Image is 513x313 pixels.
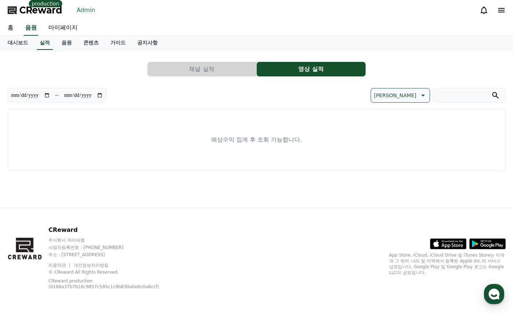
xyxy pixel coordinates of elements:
a: 개인정보처리방침 [74,263,108,268]
p: ~ [55,91,59,100]
button: [PERSON_NAME] [371,88,430,103]
a: 음원 [24,20,38,36]
a: Admin [74,4,98,16]
a: 콘텐츠 [78,36,104,50]
span: CReward [19,4,62,16]
p: [PERSON_NAME] [374,90,416,100]
p: 예상수익 집계 후 조회 가능합니다. [211,135,302,144]
a: CReward [8,4,62,16]
p: © CReward All Rights Reserved. [48,269,176,275]
a: 실적 [37,36,53,50]
p: App Store, iCloud, iCloud Drive 및 iTunes Store는 미국과 그 밖의 나라 및 지역에서 등록된 Apple Inc.의 서비스 상표입니다. Goo... [389,252,506,276]
a: 공지사항 [131,36,163,50]
a: 영상 실적 [257,62,366,76]
p: 주식회사 와이피랩 [48,237,176,243]
a: 마이페이지 [43,20,83,36]
p: CReward production (0188a37b7b16c9857c595c1c9b830a0e6c0a8ccf) [48,278,165,290]
a: 대시보드 [2,36,34,50]
button: 영상 실적 [257,62,366,76]
a: 이용약관 [48,263,71,268]
p: 사업자등록번호 : [PHONE_NUMBER] [48,245,176,250]
a: 음원 [56,36,78,50]
p: 주소 : [STREET_ADDRESS] [48,252,176,258]
button: 채널 실적 [147,62,256,76]
a: 홈 [2,20,19,36]
a: 가이드 [104,36,131,50]
p: CReward [48,226,176,234]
